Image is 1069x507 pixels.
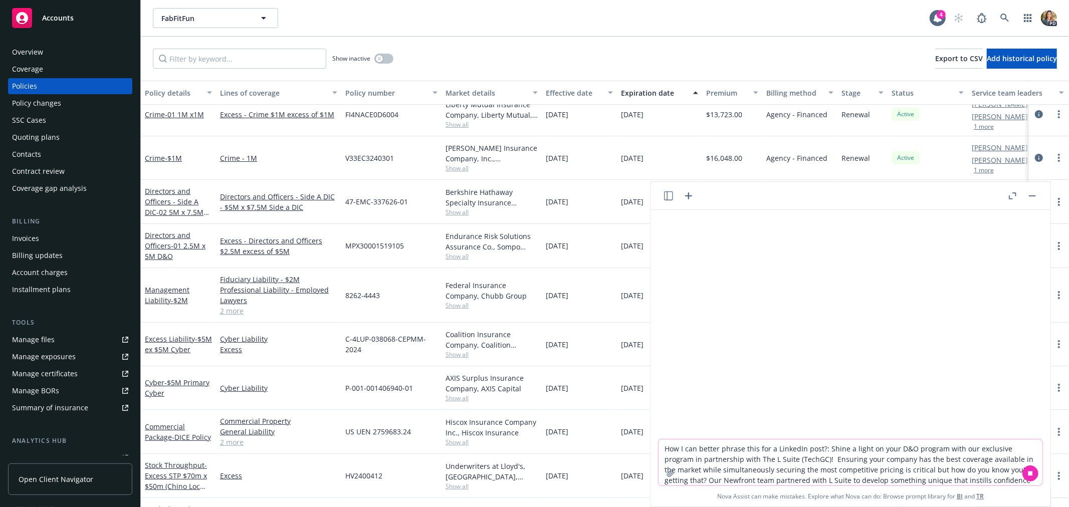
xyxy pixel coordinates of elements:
span: [DATE] [621,470,644,481]
span: [DATE] [546,196,568,207]
a: Directors and Officers - Side A DIC - $5M x $7.5M Side a DIC [220,191,337,212]
span: Show all [446,438,538,446]
div: Stage [841,88,873,98]
a: 2 more [220,306,337,316]
span: [DATE] [621,339,644,350]
span: Nova Assist can make mistakes. Explore what Nova can do: Browse prompt library for and [717,486,984,506]
a: Commercial Package [145,422,211,442]
span: [DATE] [621,240,644,251]
span: - 02 5M x 7.5M Side A DIC [145,207,209,227]
a: Excess [220,470,337,481]
a: Cyber Liability [220,334,337,344]
div: SSC Cases [12,112,46,128]
a: Billing updates [8,247,132,264]
span: Agency - Financed [766,109,827,120]
span: [DATE] [621,426,644,437]
button: Billing method [762,81,837,105]
a: Summary of insurance [8,400,132,416]
span: Add historical policy [987,54,1057,63]
span: [DATE] [546,290,568,301]
span: [DATE] [546,383,568,393]
div: Installment plans [12,282,71,298]
span: Export to CSV [935,54,983,63]
a: circleInformation [1033,108,1045,120]
a: SSC Cases [8,112,132,128]
a: more [1053,470,1065,482]
a: circleInformation [1033,152,1045,164]
span: [DATE] [546,470,568,481]
a: Policies [8,78,132,94]
a: Management Liability [145,285,189,305]
input: Filter by keyword... [153,49,326,69]
a: more [1053,152,1065,164]
div: Coalition Insurance Company, Coalition Insurance Solutions (Carrier) [446,329,538,350]
span: [DATE] [621,383,644,393]
a: Directors and Officers [145,230,205,261]
a: Contract review [8,163,132,179]
a: more [1053,338,1065,350]
a: General Liability [220,426,337,437]
a: 2 more [220,437,337,447]
span: [DATE] [621,109,644,120]
a: Directors and Officers - Side A DIC [145,186,203,227]
a: Manage BORs [8,383,132,399]
span: - DICE Policy [172,432,211,442]
button: Market details [442,81,542,105]
div: Coverage [12,61,43,77]
div: Market details [446,88,527,98]
img: photo [1041,10,1057,26]
div: Contacts [12,146,41,162]
button: Stage [837,81,888,105]
div: Contract review [12,163,65,179]
a: more [1053,108,1065,120]
div: Underwriters at Lloyd's, [GEOGRAPHIC_DATA], [PERSON_NAME] of [GEOGRAPHIC_DATA], Price Forbes & Pa... [446,461,538,482]
span: $13,723.00 [706,109,742,120]
a: more [1053,382,1065,394]
a: Commercial Property [220,416,337,426]
span: Active [896,153,916,162]
a: Cyber [145,378,209,398]
span: Show inactive [332,54,370,63]
a: BI [957,492,963,500]
a: [PERSON_NAME] [972,142,1028,153]
span: - $5M Primary Cyber [145,378,209,398]
a: Installment plans [8,282,132,298]
span: V33EC3240301 [345,153,394,163]
a: Stock Throughput [145,460,207,501]
a: Excess - Crime $1M excess of $1M [220,109,337,120]
div: Coverage gap analysis [12,180,87,196]
button: Policy details [141,81,216,105]
a: Coverage gap analysis [8,180,132,196]
span: Show all [446,301,538,310]
div: Account charges [12,265,68,281]
div: [PERSON_NAME] Insurance Company, Inc., [PERSON_NAME] Group [446,143,538,164]
span: [DATE] [546,426,568,437]
div: Overview [12,44,43,60]
span: - $2M [171,296,188,305]
a: Manage exposures [8,349,132,365]
span: Open Client Navigator [19,474,93,484]
a: Loss summary generator [8,450,132,466]
div: Effective date [546,88,602,98]
div: Policy details [145,88,201,98]
span: Show all [446,164,538,172]
div: Analytics hub [8,436,132,446]
a: Policy changes [8,95,132,111]
span: Show all [446,482,538,490]
a: Cyber Liability [220,383,337,393]
div: Berkshire Hathaway Specialty Insurance Company, Berkshire Hathaway Specialty Insurance [446,187,538,208]
button: Policy number [341,81,442,105]
a: Excess [220,344,337,355]
span: [DATE] [621,290,644,301]
span: Renewal [841,109,870,120]
div: Loss summary generator [12,450,95,466]
a: Professional Liability - Employed Lawyers [220,285,337,306]
button: Export to CSV [935,49,983,69]
div: Billing updates [12,247,63,264]
a: Excess - Directors and Officers $2.5M excess of $5M [220,235,337,257]
a: Search [995,8,1015,28]
div: Tools [8,318,132,328]
span: [DATE] [621,153,644,163]
a: more [1053,240,1065,252]
span: C-4LUP-038068-CEPMM-2024 [345,334,438,355]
